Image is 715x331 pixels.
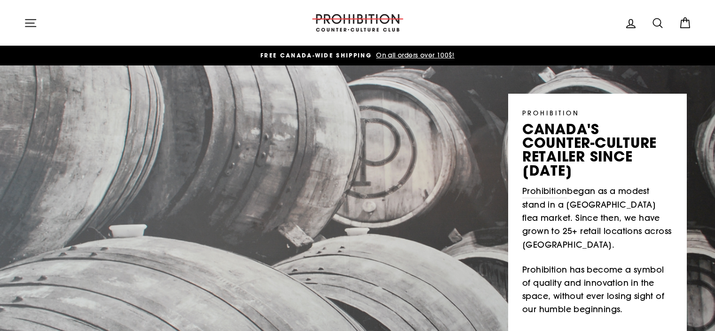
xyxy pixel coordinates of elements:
[522,108,673,118] p: PROHIBITION
[260,51,372,59] span: FREE CANADA-WIDE SHIPPING
[26,50,689,61] a: FREE CANADA-WIDE SHIPPING On all orders over 100$!
[522,263,673,316] p: Prohibition has become a symbol of quality and innovation in the space, without ever losing sight...
[522,185,567,198] a: Prohibition
[522,185,673,251] p: began as a modest stand in a [GEOGRAPHIC_DATA] flea market. Since then, we have grown to 25+ reta...
[522,122,673,178] p: canada's counter-culture retailer since [DATE]
[311,14,405,32] img: PROHIBITION COUNTER-CULTURE CLUB
[374,51,455,59] span: On all orders over 100$!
